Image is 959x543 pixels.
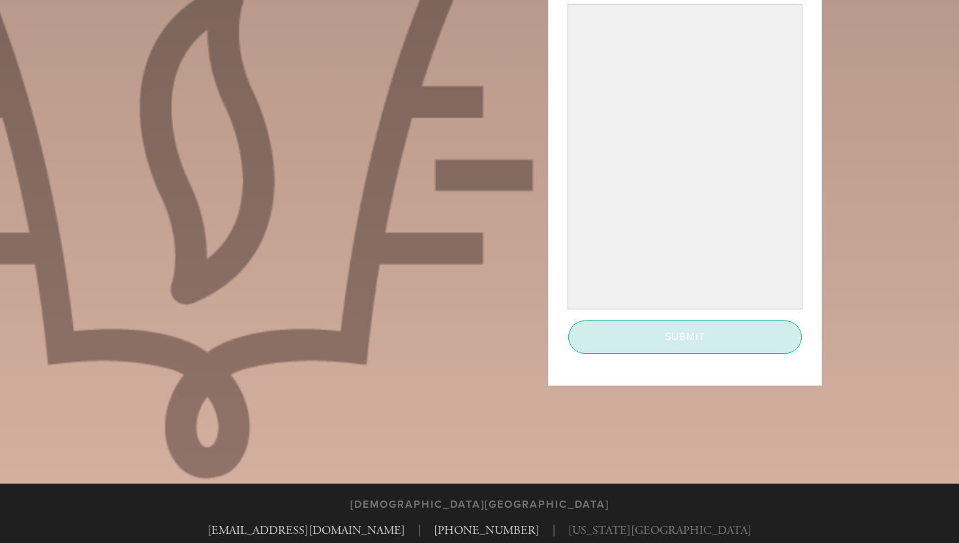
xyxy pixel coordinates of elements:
a: [EMAIL_ADDRESS][DOMAIN_NAME] [207,523,405,538]
iframe: Secure payment input frame [571,7,799,306]
input: Submit [568,320,802,353]
span: | [418,521,421,539]
a: [PHONE_NUMBER] [434,523,540,538]
span: [US_STATE][GEOGRAPHIC_DATA] [568,521,752,539]
span: | [553,521,555,539]
h3: [DEMOGRAPHIC_DATA][GEOGRAPHIC_DATA] [350,499,609,511]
